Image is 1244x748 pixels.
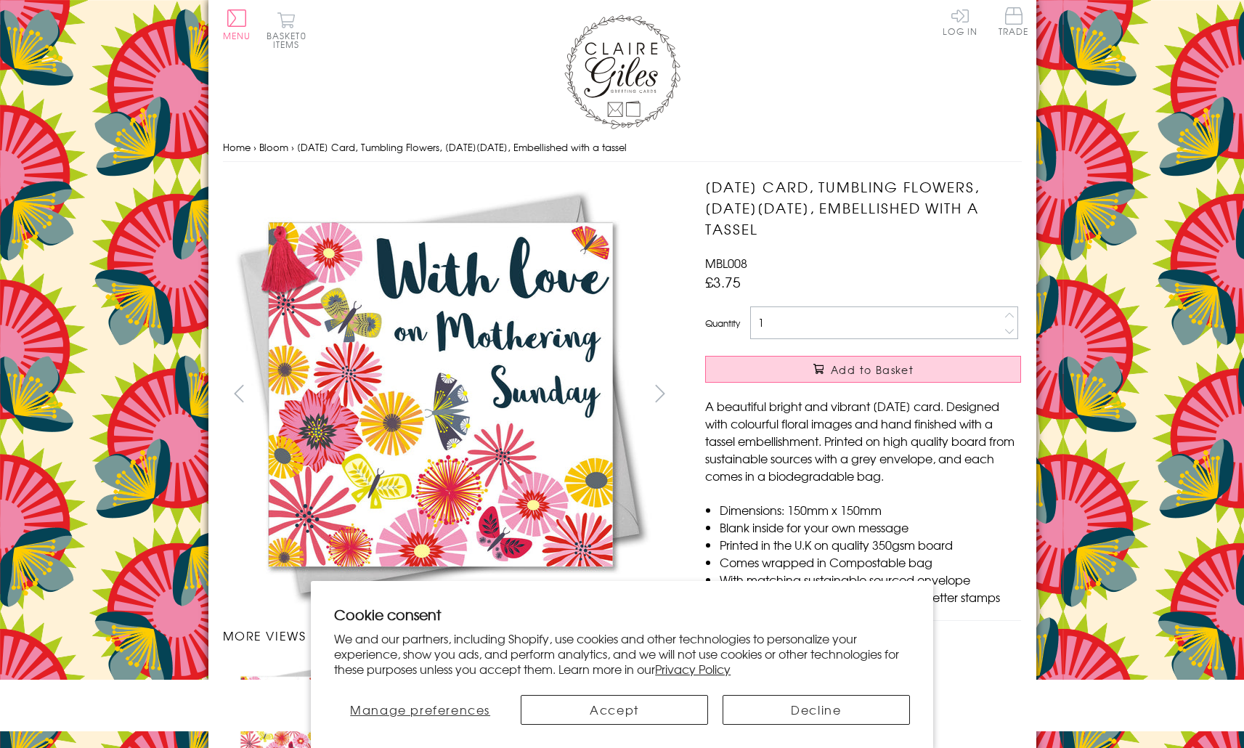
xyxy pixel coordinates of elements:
span: › [291,140,294,154]
span: › [253,140,256,154]
button: Menu [223,9,251,40]
button: Decline [723,695,910,725]
li: Dimensions: 150mm x 150mm [720,501,1021,519]
a: Bloom [259,140,288,154]
span: [DATE] Card, Tumbling Flowers, [DATE][DATE], Embellished with a tassel [297,140,627,154]
li: With matching sustainable sourced envelope [720,571,1021,588]
a: Trade [999,7,1029,38]
img: Mother's Day Card, Tumbling Flowers, Mothering Sunday, Embellished with a tassel [222,176,658,612]
h2: Cookie consent [334,604,910,625]
button: next [643,377,676,410]
span: Menu [223,29,251,42]
li: Comes wrapped in Compostable bag [720,553,1021,571]
h1: [DATE] Card, Tumbling Flowers, [DATE][DATE], Embellished with a tassel [705,176,1021,239]
img: Claire Giles Greetings Cards [564,15,680,129]
li: Printed in the U.K on quality 350gsm board [720,536,1021,553]
a: Privacy Policy [655,660,731,678]
h3: More views [223,627,677,644]
img: Mother's Day Card, Tumbling Flowers, Mothering Sunday, Embellished with a tassel [676,176,1112,612]
span: MBL008 [705,254,747,272]
span: Trade [999,7,1029,36]
button: Accept [521,695,708,725]
p: A beautiful bright and vibrant [DATE] card. Designed with colourful floral images and hand finish... [705,397,1021,484]
nav: breadcrumbs [223,133,1022,163]
span: Manage preferences [350,701,490,718]
button: Manage preferences [334,695,506,725]
span: Add to Basket [831,362,914,377]
span: 0 items [273,29,306,51]
label: Quantity [705,317,740,330]
a: Home [223,140,251,154]
button: prev [223,377,256,410]
button: Add to Basket [705,356,1021,383]
span: £3.75 [705,272,741,292]
p: We and our partners, including Shopify, use cookies and other technologies to personalize your ex... [334,631,910,676]
button: Basket0 items [267,12,306,49]
li: Blank inside for your own message [720,519,1021,536]
a: Log In [943,7,977,36]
